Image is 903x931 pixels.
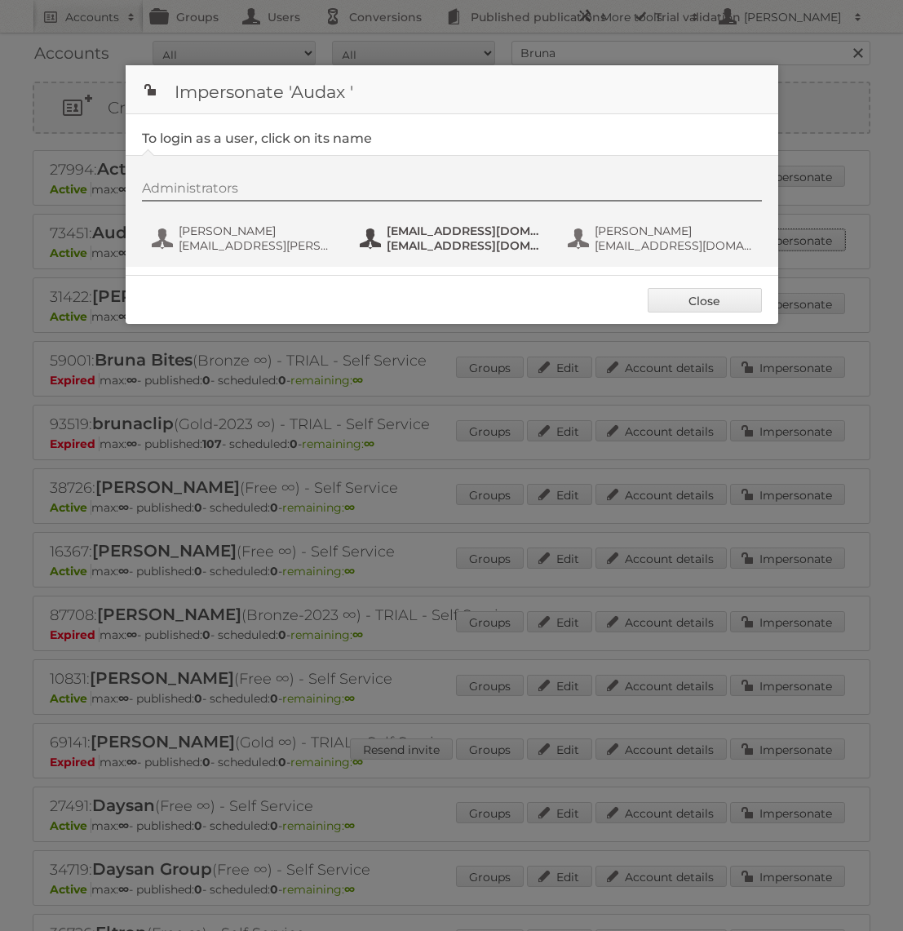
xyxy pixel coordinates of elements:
h1: Impersonate 'Audax ' [126,65,778,114]
button: [EMAIL_ADDRESS][DOMAIN_NAME] [EMAIL_ADDRESS][DOMAIN_NAME] [358,222,550,255]
span: [PERSON_NAME] [595,224,753,238]
span: [EMAIL_ADDRESS][PERSON_NAME][DOMAIN_NAME] [179,238,337,253]
button: [PERSON_NAME] [EMAIL_ADDRESS][PERSON_NAME][DOMAIN_NAME] [150,222,342,255]
button: [PERSON_NAME] [EMAIL_ADDRESS][DOMAIN_NAME] [566,222,758,255]
legend: To login as a user, click on its name [142,131,372,146]
span: [PERSON_NAME] [179,224,337,238]
span: [EMAIL_ADDRESS][DOMAIN_NAME] [387,238,545,253]
a: Close [648,288,762,313]
div: Administrators [142,180,762,202]
span: [EMAIL_ADDRESS][DOMAIN_NAME] [595,238,753,253]
span: [EMAIL_ADDRESS][DOMAIN_NAME] [387,224,545,238]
